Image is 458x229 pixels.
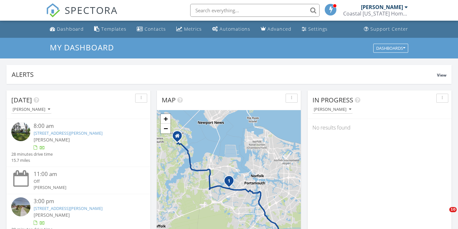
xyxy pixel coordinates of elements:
a: [STREET_ADDRESS][PERSON_NAME] [34,130,103,136]
div: Advanced [267,26,291,32]
div: Dashboards [376,46,405,50]
span: [PERSON_NAME] [34,212,70,218]
span: [PERSON_NAME] [34,137,70,143]
a: SPECTORA [46,9,118,22]
input: Search everything... [190,4,320,17]
a: Contacts [134,23,169,35]
div: Support Center [370,26,408,32]
a: Settings [299,23,330,35]
div: Alerts [12,70,437,79]
div: 8:00 am [34,122,134,130]
div: 11:00 am [34,170,134,178]
div: [PERSON_NAME] [13,107,50,112]
a: Zoom in [161,114,170,124]
a: 8:00 am [STREET_ADDRESS][PERSON_NAME] [PERSON_NAME] 28 minutes drive time 15.7 miles [11,122,146,163]
div: [PERSON_NAME] [361,4,403,10]
div: Contacts [145,26,166,32]
span: 10 [449,207,457,212]
span: Map [162,96,176,104]
a: Support Center [361,23,411,35]
i: 1 [228,179,230,183]
div: 3:00 pm [34,197,134,205]
span: [DATE] [11,96,32,104]
div: 28 minutes drive time [11,151,53,157]
div: [PERSON_NAME] [314,107,351,112]
a: [STREET_ADDRESS][PERSON_NAME] [34,205,103,211]
div: Coastal Virginia Home Inspections [343,10,408,17]
div: Automations [220,26,250,32]
iframe: Intercom live chat [436,207,452,223]
a: Metrics [174,23,204,35]
div: Templates [101,26,126,32]
span: View [437,72,446,78]
div: Dashboard [57,26,84,32]
span: In Progress [312,96,353,104]
a: Automations (Basic) [210,23,253,35]
div: 15.7 miles [11,157,53,163]
span: My Dashboard [50,42,114,53]
div: Off [34,178,134,184]
div: 920 Jewell Ave, Portsmouth, VA 23701 [229,181,233,184]
img: streetview [11,122,30,141]
button: Dashboards [373,44,408,53]
button: [PERSON_NAME] [11,105,51,114]
a: Dashboard [47,23,86,35]
div: 500 Cannon drive, Carrollton VA 23314 [177,136,181,140]
img: streetview [11,197,30,216]
a: Zoom out [161,124,170,133]
span: SPECTORA [65,3,118,17]
div: Metrics [184,26,202,32]
div: [PERSON_NAME] [34,184,134,191]
div: Settings [308,26,328,32]
div: No results found [308,119,452,136]
img: The Best Home Inspection Software - Spectora [46,3,60,17]
button: [PERSON_NAME] [312,105,353,114]
a: Advanced [258,23,294,35]
a: Templates [92,23,129,35]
